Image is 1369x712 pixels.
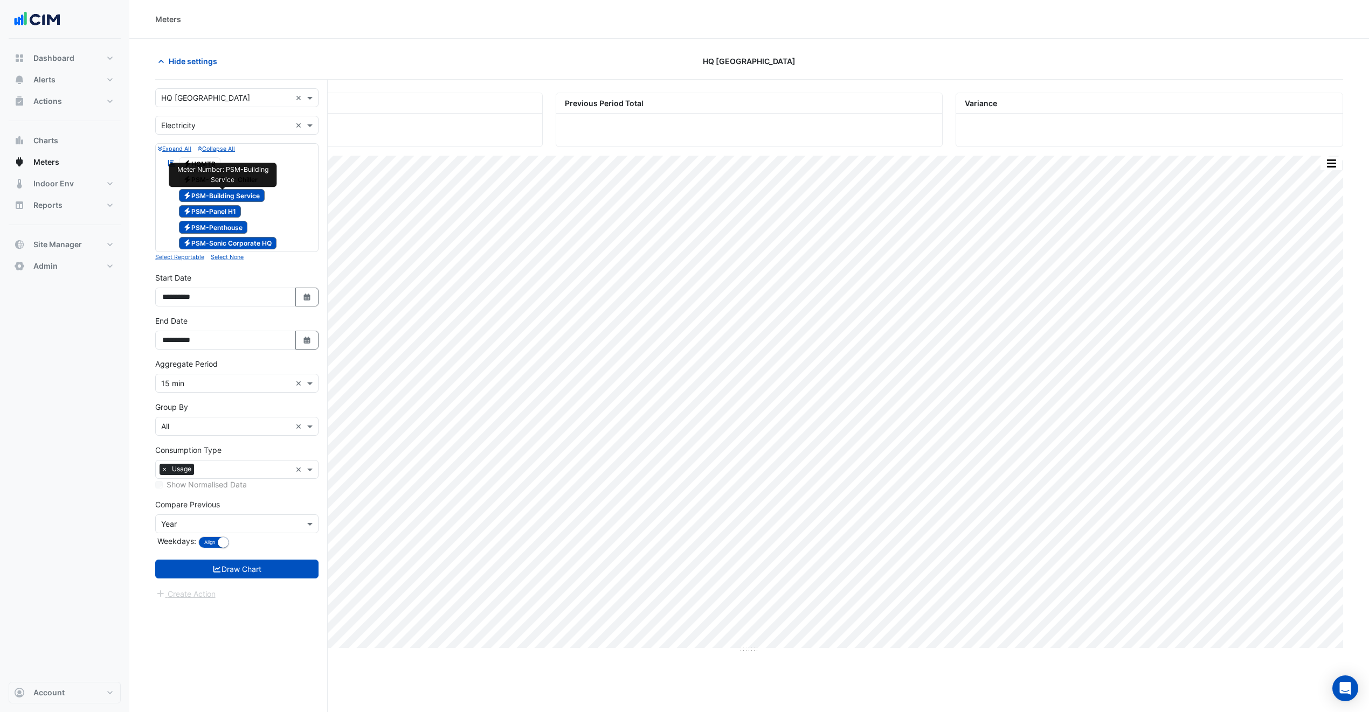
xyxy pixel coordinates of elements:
app-icon: Alerts [14,74,25,85]
span: PSM-Penthouse [179,221,248,234]
app-icon: Indoor Env [14,178,25,189]
div: Previous Period Total [556,93,943,114]
button: Meters [9,151,121,173]
span: Actions [33,96,62,107]
app-icon: Charts [14,135,25,146]
fa-icon: Select Date [302,336,312,345]
app-icon: Site Manager [14,239,25,250]
span: PSM-Panel H1 [179,205,241,218]
button: Indoor Env [9,173,121,194]
img: Company Logo [13,9,61,30]
fa-icon: Electricity [183,239,191,247]
span: Reports [33,200,63,211]
label: Group By [155,401,188,413]
span: Hide settings [169,55,217,67]
button: Draw Chart [155,560,319,578]
span: Charts [33,135,58,146]
span: Dashboard [33,53,74,64]
app-icon: Dashboard [14,53,25,64]
button: Admin [9,255,121,277]
span: × [160,464,169,474]
button: Alerts [9,69,121,90]
app-icon: Actions [14,96,25,107]
button: Select Reportable [155,252,204,262]
small: Select Reportable [155,254,204,261]
button: Reports [9,194,121,216]
small: Collapse All [198,145,235,152]
span: PSM-Building Service [179,189,265,202]
span: Indoor Env [33,178,74,189]
button: Select None [211,252,244,262]
span: Clear [295,120,305,131]
fa-icon: Electricity [183,159,191,167]
div: Variance [956,93,1343,114]
fa-icon: Electricity [183,223,191,231]
label: Consumption Type [155,444,222,456]
button: More Options [1320,157,1342,170]
app-icon: Admin [14,261,25,271]
label: Start Date [155,272,191,283]
button: Expand All [158,144,191,153]
span: HQMTR [179,157,221,170]
span: HQ [GEOGRAPHIC_DATA] [703,55,796,67]
fa-icon: Electricity [183,191,191,199]
button: Charts [9,130,121,151]
label: End Date [155,315,188,326]
span: Account [33,687,65,698]
div: Current Period Total [156,93,542,114]
div: Open Intercom Messenger [1332,675,1358,701]
span: Clear [295,378,305,389]
button: Hide settings [155,52,224,71]
small: Select None [211,254,244,261]
label: Weekdays: [155,535,196,547]
span: PSM-Sonic Corporate HQ [179,237,277,250]
span: Clear [295,464,305,475]
button: Dashboard [9,47,121,69]
label: Show Normalised Data [167,479,247,490]
span: Site Manager [33,239,82,250]
span: Clear [295,421,305,432]
span: Clear [295,92,305,103]
button: Collapse All [198,144,235,153]
span: Meters [33,157,59,167]
div: Meter Number: PSM-Building Service [173,165,272,185]
div: Meters [155,13,181,25]
div: Selected meters/streams do not support normalisation [155,479,319,490]
button: Actions [9,90,121,112]
app-icon: Meters [14,157,25,167]
fa-icon: Select Date [302,292,312,302]
button: Account [9,682,121,703]
span: Admin [33,261,58,271]
label: Aggregate Period [155,358,218,369]
fa-icon: Electricity [183,207,191,215]
span: Usage [169,464,194,474]
app-icon: Reports [14,200,25,211]
span: Alerts [33,74,56,85]
button: Site Manager [9,234,121,255]
fa-icon: Reportable [167,158,177,167]
small: Expand All [158,145,191,152]
label: Compare Previous [155,499,220,510]
app-escalated-ticket-create-button: Please draw the charts first [155,588,216,597]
